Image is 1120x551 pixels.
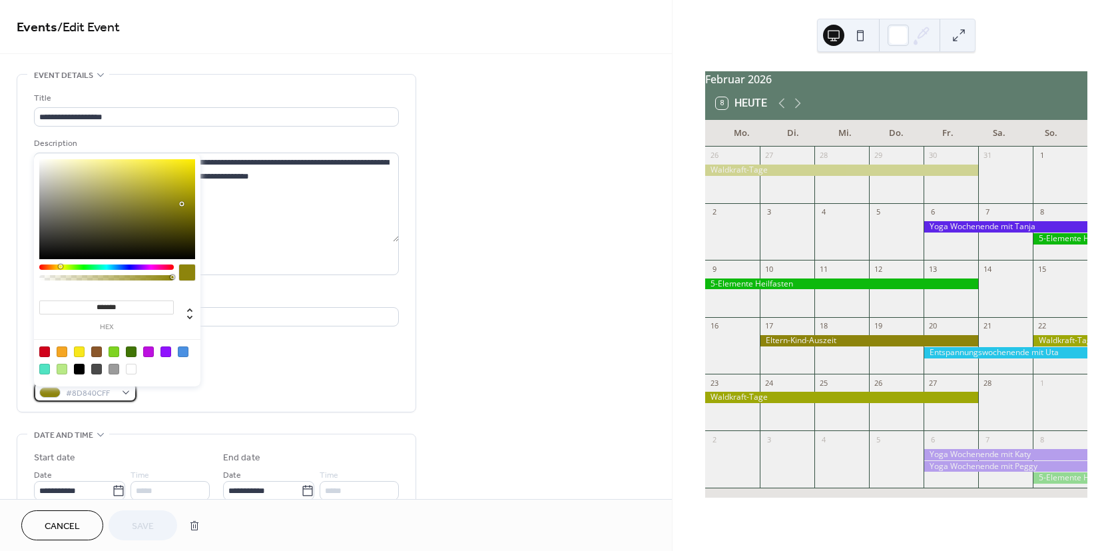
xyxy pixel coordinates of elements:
[873,151,883,161] div: 29
[34,69,93,83] span: Event details
[74,346,85,357] div: #F8E71C
[45,520,80,534] span: Cancel
[1037,151,1047,161] div: 1
[819,120,870,147] div: Mi.
[974,120,1025,147] div: Sa.
[21,510,103,540] button: Cancel
[928,321,938,331] div: 20
[39,364,50,374] div: #50E3C2
[126,346,137,357] div: #417505
[922,120,974,147] div: Fr.
[126,364,137,374] div: #FFFFFF
[928,378,938,388] div: 27
[131,468,149,482] span: Time
[870,120,922,147] div: Do.
[709,321,719,331] div: 16
[34,468,52,482] span: Date
[982,207,992,217] div: 7
[764,378,774,388] div: 24
[1037,321,1047,331] div: 22
[160,346,171,357] div: #9013FE
[223,451,260,465] div: End date
[818,378,828,388] div: 25
[764,434,774,444] div: 3
[320,468,338,482] span: Time
[709,378,719,388] div: 23
[1037,207,1047,217] div: 8
[1033,233,1087,245] div: 5-Elemente Heilfasten
[928,264,938,274] div: 13
[764,207,774,217] div: 3
[873,207,883,217] div: 5
[709,434,719,444] div: 2
[709,207,719,217] div: 2
[705,278,978,290] div: 5-Elemente Heilfasten
[1037,378,1047,388] div: 1
[34,91,396,105] div: Title
[57,364,67,374] div: #B8E986
[66,386,115,400] span: #8D840CFF
[39,324,174,331] label: hex
[1037,434,1047,444] div: 8
[764,264,774,274] div: 10
[873,321,883,331] div: 19
[928,151,938,161] div: 30
[143,346,154,357] div: #BD10E0
[91,346,102,357] div: #8B572A
[873,264,883,274] div: 12
[1033,335,1087,346] div: Waldkraft-Tage
[223,468,241,482] span: Date
[39,346,50,357] div: #D0021B
[982,434,992,444] div: 7
[91,364,102,374] div: #4A4A4A
[924,449,1087,460] div: Yoga Wochenende mit Katy
[74,364,85,374] div: #000000
[705,392,978,403] div: Waldkraft-Tage
[716,120,767,147] div: Mo.
[1033,472,1087,484] div: 5-Elemente Heilfasten
[709,264,719,274] div: 9
[764,321,774,331] div: 17
[711,94,772,113] button: 8Heute
[1025,120,1077,147] div: So.
[924,347,1087,358] div: Entspannungswochenende mit Uta
[705,71,1087,87] div: Februar 2026
[764,151,774,161] div: 27
[17,15,57,41] a: Events
[818,151,828,161] div: 28
[818,264,828,274] div: 11
[873,434,883,444] div: 5
[982,378,992,388] div: 28
[34,428,93,442] span: Date and time
[34,451,75,465] div: Start date
[705,165,978,176] div: Waldkraft-Tage
[818,434,828,444] div: 4
[57,15,120,41] span: / Edit Event
[57,346,67,357] div: #F5A623
[924,461,1087,472] div: Yoga Wochenende mit Peggy
[982,321,992,331] div: 21
[982,264,992,274] div: 14
[1037,264,1047,274] div: 15
[873,378,883,388] div: 26
[818,321,828,331] div: 18
[34,137,396,151] div: Description
[928,434,938,444] div: 6
[924,221,1087,233] div: Yoga Wochenende mit Tanja
[34,291,396,305] div: Location
[109,364,119,374] div: #9B9B9B
[982,151,992,161] div: 31
[709,151,719,161] div: 26
[768,120,819,147] div: Di.
[109,346,119,357] div: #7ED321
[928,207,938,217] div: 6
[818,207,828,217] div: 4
[760,335,978,346] div: Eltern-Kind-Auszeit
[178,346,188,357] div: #4A90E2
